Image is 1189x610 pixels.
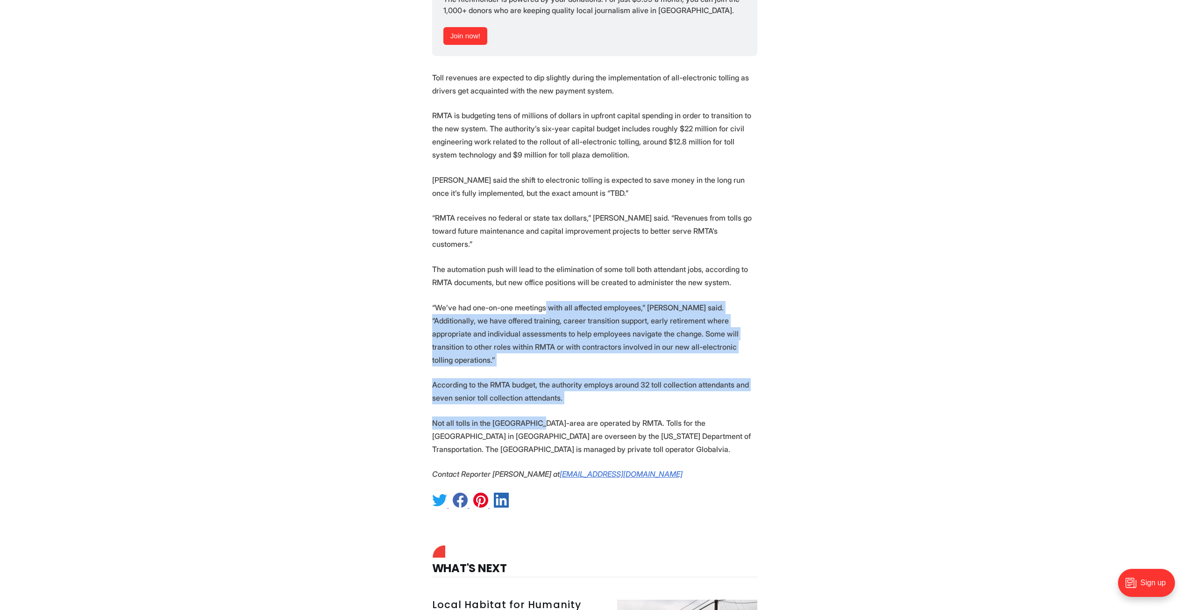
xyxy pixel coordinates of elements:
p: The automation push will lead to the elimination of some toll both attendant jobs, according to R... [432,263,757,289]
iframe: portal-trigger [1110,564,1189,610]
a: Join now! [443,27,488,45]
p: “We’ve had one-on-one meetings with all affected employees,” [PERSON_NAME] said. “Additionally, w... [432,301,757,366]
h4: What's Next [432,548,757,577]
p: “RMTA receives no federal or state tax dollars,” [PERSON_NAME] said. “Revenues from tolls go towa... [432,211,757,251]
p: [PERSON_NAME] said the shift to electronic tolling is expected to save money in the long run once... [432,173,757,200]
p: Toll revenues are expected to dip slightly during the implementation of all-electronic tolling as... [432,71,757,97]
p: Not all tolls in the [GEOGRAPHIC_DATA]-area are operated by RMTA. Tolls for the [GEOGRAPHIC_DATA]... [432,416,757,456]
p: According to the RMTA budget, the authority employs around 32 toll collection attendants and seve... [432,378,757,404]
p: RMTA is budgeting tens of millions of dollars in upfront capital spending in order to transition ... [432,109,757,161]
a: [EMAIL_ADDRESS][DOMAIN_NAME] [560,469,683,479]
em: Contact Reporter [PERSON_NAME] at [432,469,560,479]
